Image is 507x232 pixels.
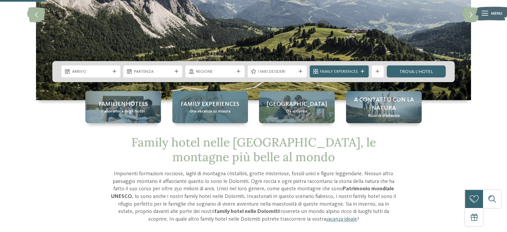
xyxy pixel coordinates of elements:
span: Familienhotels [99,100,148,108]
a: trova l’hotel [387,65,446,77]
span: Partenza [134,69,172,75]
a: Family hotel nelle Dolomiti: una vacanza nel regno dei Monti Pallidi Familienhotels Panoramica de... [85,91,161,123]
span: [GEOGRAPHIC_DATA] [267,100,327,108]
span: A contatto con la natura [352,96,416,112]
span: Arrivo [72,69,110,75]
a: Family hotel nelle Dolomiti: una vacanza nel regno dei Monti Pallidi A contatto con la natura Ric... [346,91,422,123]
span: Family hotel nelle [GEOGRAPHIC_DATA], le montagne più belle al mondo [131,135,376,164]
a: Family hotel nelle Dolomiti: una vacanza nel regno dei Monti Pallidi Family experiences Una vacan... [172,91,248,123]
a: Family hotel nelle Dolomiti: una vacanza nel regno dei Monti Pallidi [GEOGRAPHIC_DATA] Da scoprire [259,91,335,123]
span: Regione [196,69,234,75]
span: Ricordi d’infanzia [368,113,399,119]
span: Da scoprire [286,108,308,114]
p: Imponenti formazioni rocciose, laghi di montagna cristallini, grotte misteriose, fossili unici e ... [111,170,396,223]
a: vacanza ideale [326,217,357,222]
span: Family experiences [181,100,239,108]
strong: family hotel nelle Dolomiti [214,209,278,214]
span: Panoramica degli hotel [102,108,145,114]
span: I miei desideri [258,69,296,75]
span: Family Experiences [320,69,358,75]
span: Una vacanza su misura [190,108,230,114]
